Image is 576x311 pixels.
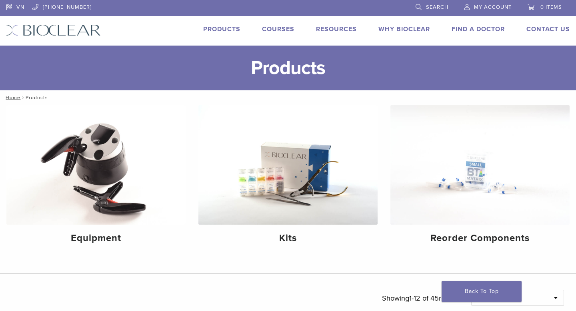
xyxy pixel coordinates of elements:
[474,4,512,10] span: My Account
[6,105,186,225] img: Equipment
[205,231,371,245] h4: Kits
[6,105,186,251] a: Equipment
[378,25,430,33] a: Why Bioclear
[198,105,378,251] a: Kits
[452,25,505,33] a: Find A Doctor
[382,290,459,307] p: Showing results
[442,281,522,302] a: Back To Top
[390,105,570,225] img: Reorder Components
[390,105,570,251] a: Reorder Components
[397,231,563,245] h4: Reorder Components
[262,25,294,33] a: Courses
[20,96,26,100] span: /
[198,105,378,225] img: Kits
[540,4,562,10] span: 0 items
[3,95,20,100] a: Home
[203,25,240,33] a: Products
[316,25,357,33] a: Resources
[409,294,439,303] span: 1-12 of 45
[6,24,101,36] img: Bioclear
[526,25,570,33] a: Contact Us
[426,4,448,10] span: Search
[13,231,179,245] h4: Equipment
